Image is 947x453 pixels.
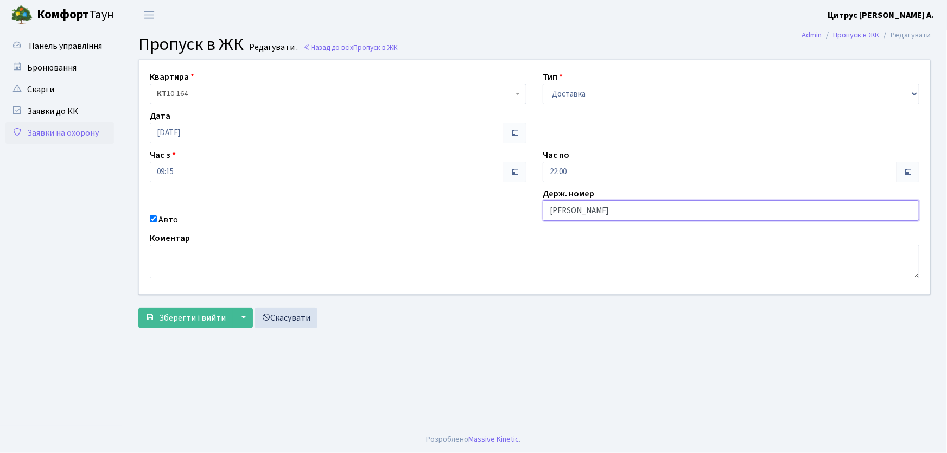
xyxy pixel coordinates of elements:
[150,71,194,84] label: Квартира
[247,42,298,53] small: Редагувати .
[879,29,931,41] li: Редагувати
[29,40,102,52] span: Панель управління
[543,71,563,84] label: Тип
[802,29,822,41] a: Admin
[5,57,114,79] a: Бронювання
[353,42,398,53] span: Пропуск в ЖК
[303,42,398,53] a: Назад до всіхПропуск в ЖК
[543,187,594,200] label: Держ. номер
[138,308,233,328] button: Зберегти і вийти
[5,100,114,122] a: Заявки до КК
[828,9,934,21] b: Цитрус [PERSON_NAME] А.
[785,24,947,47] nav: breadcrumb
[543,200,919,221] input: AA0001AA
[469,433,519,445] a: Massive Kinetic
[150,232,190,245] label: Коментар
[136,6,163,24] button: Переключити навігацію
[5,79,114,100] a: Скарги
[5,122,114,144] a: Заявки на охорону
[138,32,244,57] span: Пропуск в ЖК
[833,29,879,41] a: Пропуск в ЖК
[37,6,89,23] b: Комфорт
[5,35,114,57] a: Панель управління
[157,88,513,99] span: <b>КТ</b>&nbsp;&nbsp;&nbsp;&nbsp;10-164
[159,312,226,324] span: Зберегти і вийти
[157,88,167,99] b: КТ
[427,433,521,445] div: Розроблено .
[11,4,33,26] img: logo.png
[255,308,317,328] a: Скасувати
[828,9,934,22] a: Цитрус [PERSON_NAME] А.
[543,149,569,162] label: Час по
[158,213,178,226] label: Авто
[150,84,526,104] span: <b>КТ</b>&nbsp;&nbsp;&nbsp;&nbsp;10-164
[37,6,114,24] span: Таун
[150,110,170,123] label: Дата
[150,149,176,162] label: Час з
